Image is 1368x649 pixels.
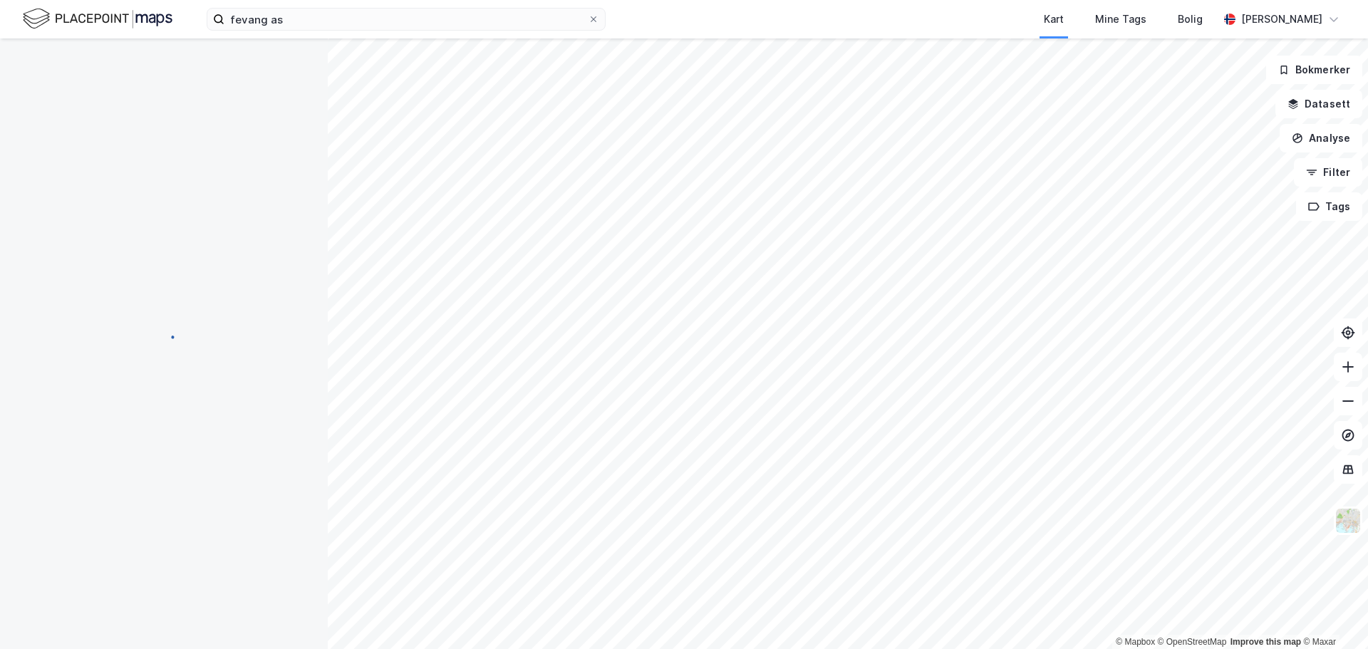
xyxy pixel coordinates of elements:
input: Søk på adresse, matrikkel, gårdeiere, leietakere eller personer [224,9,588,30]
div: Kart [1044,11,1064,28]
button: Analyse [1280,124,1362,152]
button: Filter [1294,158,1362,187]
button: Bokmerker [1266,56,1362,84]
div: [PERSON_NAME] [1241,11,1322,28]
div: Kontrollprogram for chat [1297,581,1368,649]
button: Datasett [1275,90,1362,118]
a: Improve this map [1230,637,1301,647]
div: Bolig [1178,11,1203,28]
a: Mapbox [1116,637,1155,647]
a: OpenStreetMap [1158,637,1227,647]
div: Mine Tags [1095,11,1146,28]
img: logo.f888ab2527a4732fd821a326f86c7f29.svg [23,6,172,31]
img: spinner.a6d8c91a73a9ac5275cf975e30b51cfb.svg [152,324,175,347]
button: Tags [1296,192,1362,221]
iframe: Chat Widget [1297,581,1368,649]
img: Z [1335,507,1362,534]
